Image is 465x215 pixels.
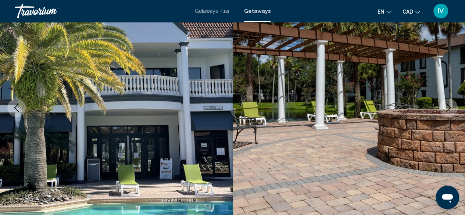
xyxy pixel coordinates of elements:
[439,98,458,117] button: Next image
[378,6,391,17] button: Change language
[431,3,450,19] button: User Menu
[378,9,384,15] span: en
[15,4,187,18] a: Travorium
[244,8,271,14] a: Getaways
[195,8,229,14] a: Getaways Plus
[403,9,413,15] span: CAD
[436,186,459,209] iframe: Кнопка запуска окна обмена сообщениями
[7,98,26,117] button: Previous image
[438,7,444,15] span: IV
[403,6,420,17] button: Change currency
